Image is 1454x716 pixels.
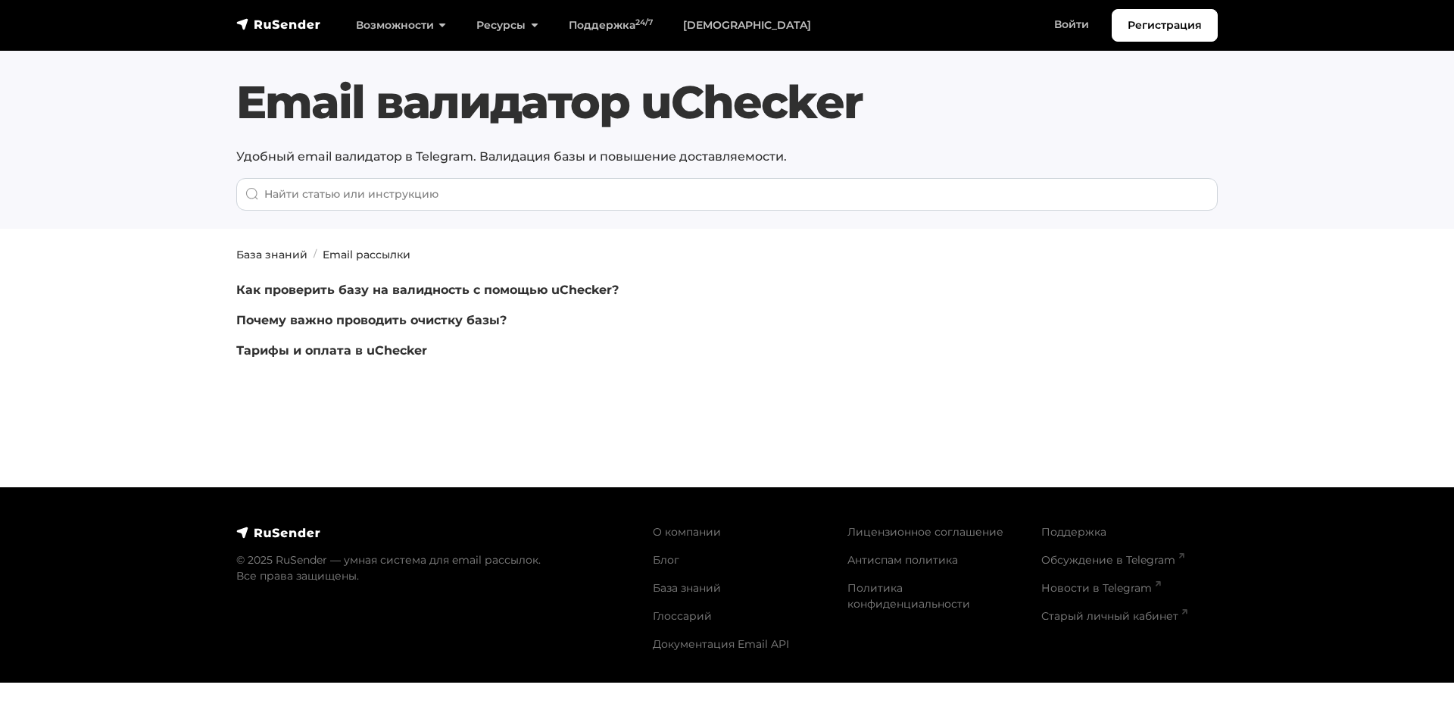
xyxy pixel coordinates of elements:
a: Глоссарий [653,609,712,623]
img: RuSender [236,525,321,540]
a: Войти [1039,9,1104,40]
a: Старый личный кабинет [1041,609,1187,623]
a: Новости в Telegram [1041,581,1161,595]
h1: Email валидатор uChecker [236,75,1218,130]
sup: 24/7 [635,17,653,27]
a: О компании [653,525,721,539]
a: База знаний [236,248,307,261]
a: Ресурсы [461,10,553,41]
a: Обсуждение в Telegram [1041,553,1184,567]
p: © 2025 RuSender — умная система для email рассылок. Все права защищены. [236,552,635,584]
a: Лицензионное соглашение [847,525,1003,539]
img: RuSender [236,17,321,32]
a: База знаний [653,581,721,595]
a: Политика конфиденциальности [847,581,970,611]
nav: breadcrumb [227,247,1227,263]
a: Email рассылки [323,248,410,261]
a: Регистрация [1112,9,1218,42]
a: Тарифы и оплата в uChecker [236,343,427,358]
a: Поддержка [1041,525,1106,539]
p: Удобный email валидатор в Telegram. Валидация базы и повышение доставляемости. [236,148,1218,166]
a: Документация Email API [653,637,789,651]
a: Почему важно проводить очистку базы? [236,313,507,327]
a: Блог [653,553,679,567]
a: [DEMOGRAPHIC_DATA] [668,10,826,41]
a: Поддержка24/7 [554,10,668,41]
input: When autocomplete results are available use up and down arrows to review and enter to go to the d... [236,178,1218,211]
a: Антиспам политика [847,553,958,567]
img: Поиск [245,187,259,201]
a: Возможности [341,10,461,41]
a: Как проверить базу на валидность с помощью uChecker? [236,283,619,297]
